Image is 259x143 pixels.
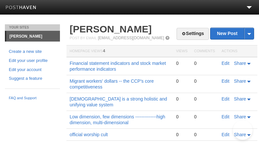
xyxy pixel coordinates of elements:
iframe: Help Scout Beacon - Open [233,120,252,140]
img: Posthaven-bar [6,6,36,10]
span: Post by Email [70,36,97,40]
a: [PERSON_NAME] [70,24,152,34]
th: Homepage Views [66,45,173,57]
a: [DEMOGRAPHIC_DATA] is a strong holistic and unifying value system [70,96,167,107]
span: 4 [103,49,105,53]
th: Comments [191,45,218,57]
a: Edit [222,61,229,66]
a: [PERSON_NAME] [6,31,60,42]
a: Edit [222,96,229,101]
a: Edit [222,132,229,137]
span: Share [234,78,246,84]
div: 0 [176,114,187,120]
div: 0 [176,60,187,66]
div: 0 [176,132,187,137]
th: Views [173,45,191,57]
div: 0 [176,78,187,84]
a: FAQ and Support [9,95,56,101]
a: Edit your user profile [9,57,56,64]
div: 0 [194,96,215,102]
a: [EMAIL_ADDRESS][DOMAIN_NAME] [98,36,164,40]
a: New Post [210,28,254,39]
a: Migrant workers' dollars -- the CCP's core competitiveness [70,78,154,89]
span: Share [234,61,246,66]
a: Edit [222,78,229,84]
span: Share [234,114,246,119]
span: Share [234,96,246,101]
li: Your Sites [5,24,60,31]
div: 0 [176,96,187,102]
div: 0 [194,78,215,84]
a: Edit [222,114,229,119]
a: Low dimension, few dimensions --------------high dimension, multi-dimensional [70,114,165,125]
a: official worship cult [70,132,108,137]
a: Suggest a feature [9,75,56,82]
div: 0 [194,132,215,137]
div: 0 [194,60,215,66]
th: Actions [218,45,257,57]
a: Create a new site [9,48,56,55]
a: Financial statement indicators and stock market performance indicators [70,61,166,72]
div: 0 [194,114,215,120]
a: Edit your account [9,66,56,73]
a: Settings [177,28,209,40]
